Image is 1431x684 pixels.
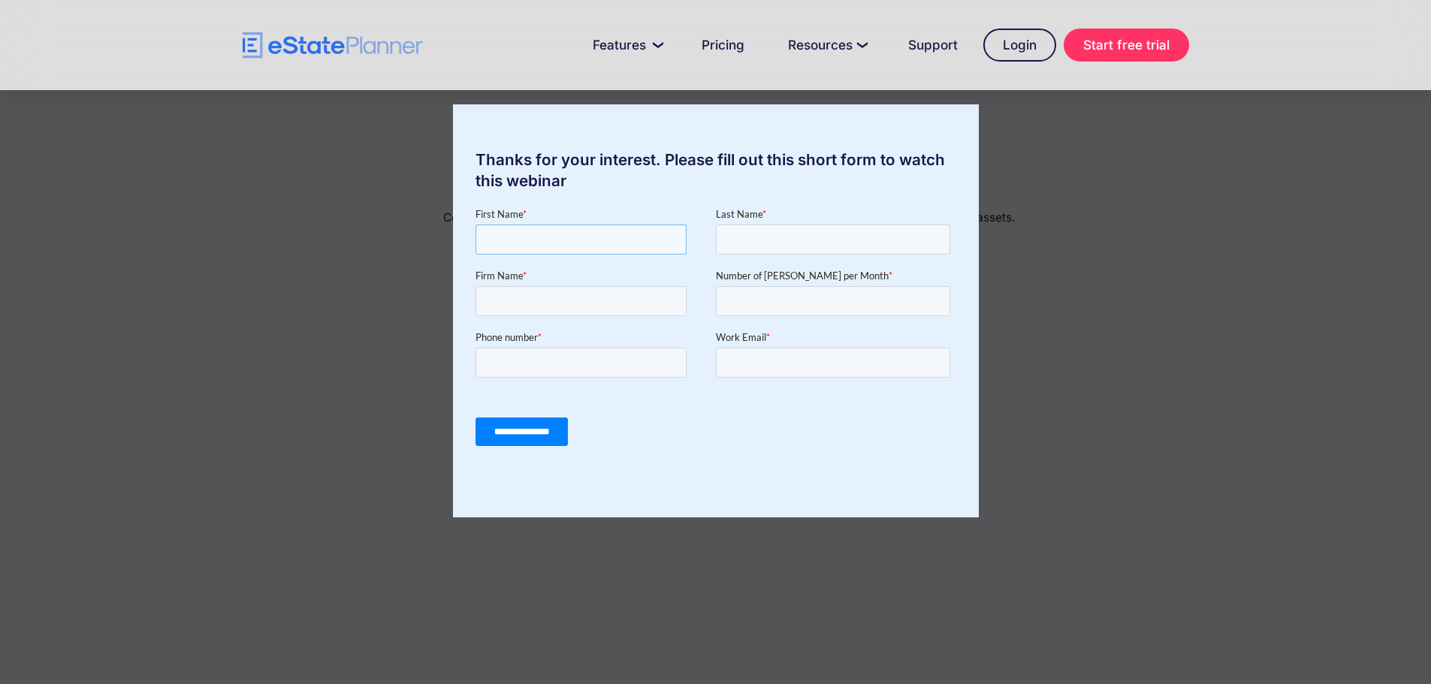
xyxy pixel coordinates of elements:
a: home [243,32,423,59]
a: Pricing [684,30,762,60]
div: Thanks for your interest. Please fill out this short form to watch this webinar [453,149,979,191]
a: Support [890,30,976,60]
a: Start free trial [1064,29,1189,62]
a: Login [983,29,1056,62]
iframe: Form 0 [475,206,956,472]
a: Resources [770,30,883,60]
a: Features [575,30,676,60]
